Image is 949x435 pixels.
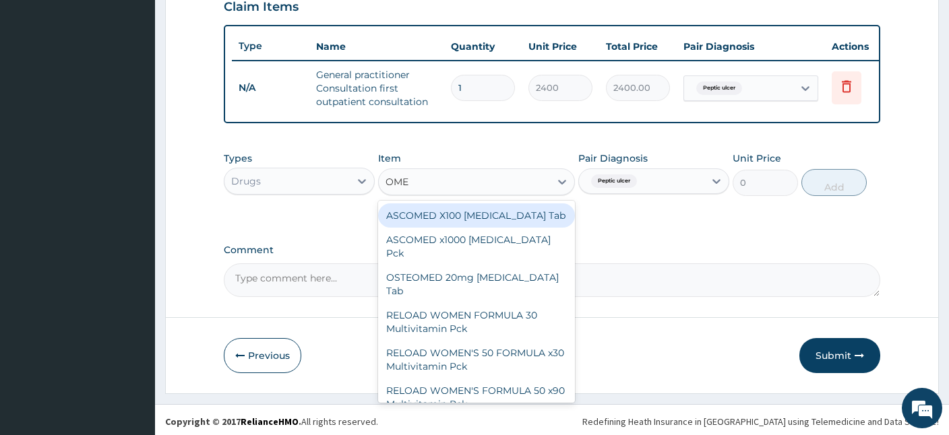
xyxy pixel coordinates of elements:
[801,169,867,196] button: Add
[733,152,781,165] label: Unit Price
[599,33,677,60] th: Total Price
[591,174,637,188] span: Peptic ulcer
[378,303,575,341] div: RELOAD WOMEN FORMULA 30 Multivitamin Pck
[224,338,301,373] button: Previous
[224,244,880,256] label: Comment
[378,341,575,378] div: RELOAD WOMEN'S 50 FORMULA x30 Multivitamin Pck
[677,33,825,60] th: Pair Diagnosis
[70,75,226,93] div: Chat with us now
[799,338,880,373] button: Submit
[25,67,55,101] img: d_794563401_company_1708531726252_794563401
[825,33,892,60] th: Actions
[378,228,575,265] div: ASCOMED x1000 [MEDICAL_DATA] Pck
[378,265,575,303] div: OSTEOMED 20mg [MEDICAL_DATA] Tab
[444,33,522,60] th: Quantity
[522,33,599,60] th: Unit Price
[696,81,742,95] span: Peptic ulcer
[241,415,299,428] a: RelianceHMO
[582,415,939,428] div: Redefining Heath Insurance in [GEOGRAPHIC_DATA] using Telemedicine and Data Science!
[224,153,252,164] label: Types
[221,7,253,39] div: Minimize live chat window
[7,291,257,338] textarea: Type your message and hit 'Enter'
[232,34,309,59] th: Type
[378,203,575,228] div: ASCOMED X100 [MEDICAL_DATA] Tab
[309,33,444,60] th: Name
[78,131,186,267] span: We're online!
[232,75,309,100] td: N/A
[378,378,575,416] div: RELOAD WOMEN'S FORMULA 50 x90 Multivitamin Pck
[578,152,648,165] label: Pair Diagnosis
[309,61,444,115] td: General practitioner Consultation first outpatient consultation
[378,152,401,165] label: Item
[231,174,261,188] div: Drugs
[165,415,301,428] strong: Copyright © 2017 .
